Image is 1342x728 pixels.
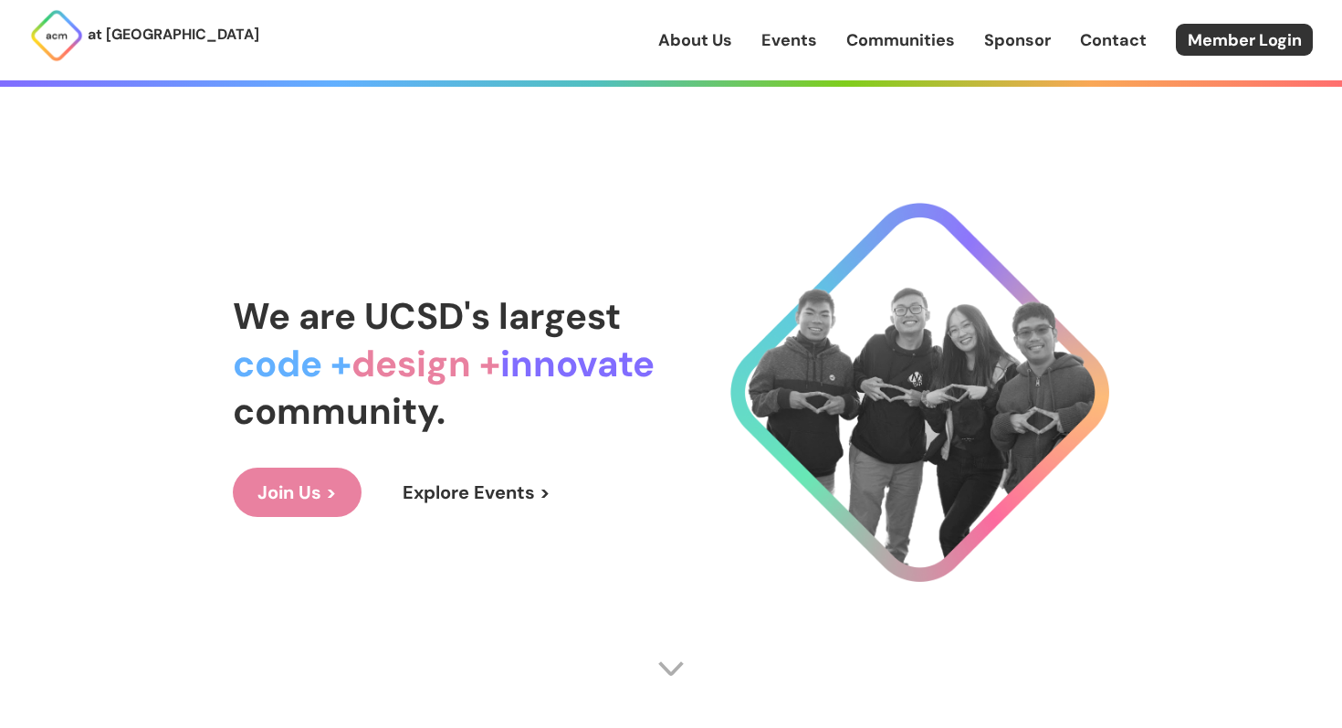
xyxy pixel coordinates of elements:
a: Join Us > [233,468,362,517]
span: community. [233,387,446,435]
a: Communities [846,28,955,52]
img: Cool Logo [730,203,1109,582]
img: Scroll Arrow [657,655,685,682]
a: Explore Events > [378,468,575,517]
img: ACM Logo [29,8,84,63]
span: code + [233,340,351,387]
a: Events [761,28,817,52]
a: Member Login [1176,24,1313,56]
p: at [GEOGRAPHIC_DATA] [88,23,259,47]
span: innovate [500,340,655,387]
a: About Us [658,28,732,52]
span: design + [351,340,500,387]
a: Sponsor [984,28,1051,52]
a: at [GEOGRAPHIC_DATA] [29,8,259,63]
span: We are UCSD's largest [233,292,621,340]
a: Contact [1080,28,1147,52]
